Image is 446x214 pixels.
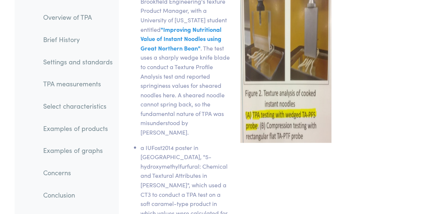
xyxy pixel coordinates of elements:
[37,142,119,159] a: Examples of graphs
[37,31,119,48] a: Brief History
[37,187,119,203] a: Conclusion
[37,75,119,92] a: TPA measurements
[141,25,222,52] span: "Improving Nutritional Value of Instant Noodles using Great Northern Bean"
[37,164,119,181] a: Concerns
[37,53,119,70] a: Settings and standards
[37,120,119,137] a: Examples of products
[37,9,119,26] a: Overview of TPA
[37,98,119,114] a: Select characteristics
